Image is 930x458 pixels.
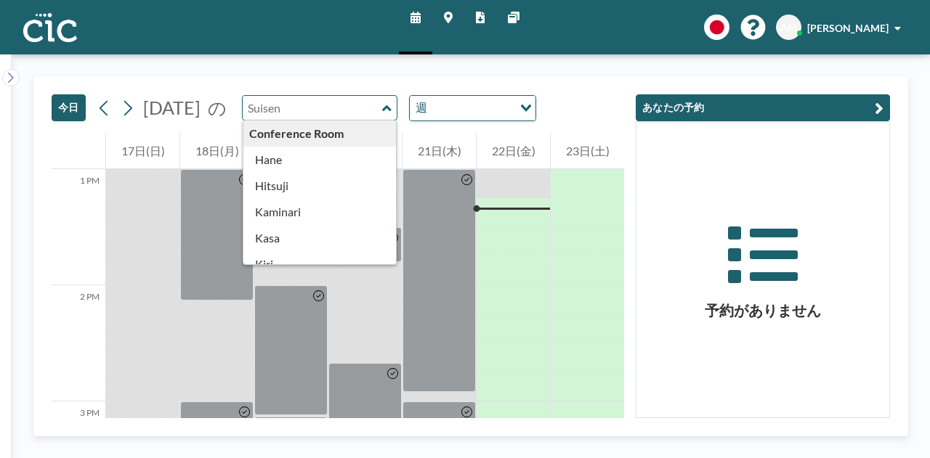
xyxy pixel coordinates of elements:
span: の [208,97,227,119]
span: [PERSON_NAME] [807,22,889,34]
div: Kasa [243,225,397,251]
span: 週 [413,99,430,118]
div: 18日(月) [180,133,254,169]
div: 23日(土) [551,133,624,169]
div: 1 PM [52,169,105,285]
div: Hitsuji [243,173,397,199]
div: 2 PM [52,285,105,401]
div: Kaminari [243,199,397,225]
div: Hane [243,147,397,173]
h3: 予約がありません [636,301,889,319]
div: 17日(日) [106,133,179,169]
div: Search for option [410,96,535,120]
input: Suisen [243,96,382,120]
span: [DATE] [143,97,201,118]
span: AM [780,21,797,34]
button: あなたの予約 [636,94,890,121]
img: organization-logo [23,13,77,42]
div: 21日(木) [403,133,476,169]
div: Kiri [243,251,397,277]
div: Conference Room [243,120,397,147]
input: Search for option [432,99,511,118]
button: 今日 [52,94,86,121]
div: 22日(金) [477,133,550,169]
